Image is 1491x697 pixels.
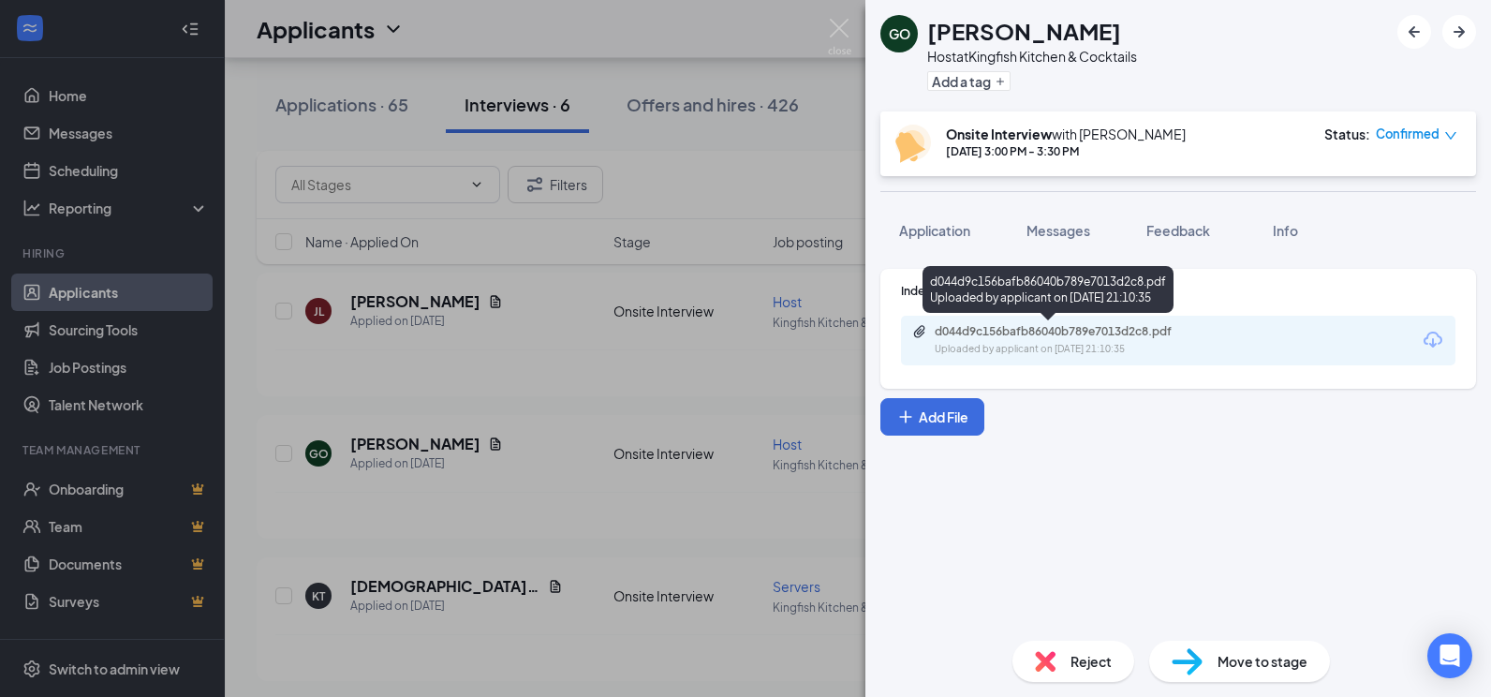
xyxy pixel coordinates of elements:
span: Feedback [1146,222,1210,239]
a: Paperclipd044d9c156bafb86040b789e7013d2c8.pdfUploaded by applicant on [DATE] 21:10:35 [912,324,1216,357]
b: Onsite Interview [946,126,1052,142]
span: Info [1273,222,1298,239]
h1: [PERSON_NAME] [927,15,1121,47]
button: PlusAdd a tag [927,71,1011,91]
div: [DATE] 3:00 PM - 3:30 PM [946,143,1186,159]
svg: ArrowRight [1448,21,1470,43]
div: Open Intercom Messenger [1427,633,1472,678]
span: Reject [1070,651,1112,672]
span: Move to stage [1218,651,1307,672]
div: with [PERSON_NAME] [946,125,1186,143]
div: d044d9c156bafb86040b789e7013d2c8.pdf Uploaded by applicant on [DATE] 21:10:35 [923,266,1174,313]
svg: Download [1422,329,1444,351]
div: Host at Kingfish Kitchen & Cocktails [927,47,1137,66]
span: Confirmed [1376,125,1439,143]
span: Application [899,222,970,239]
span: Messages [1026,222,1090,239]
span: down [1444,129,1457,142]
button: ArrowLeftNew [1397,15,1431,49]
svg: Plus [896,408,915,426]
div: Indeed Resume [901,283,1455,299]
svg: Paperclip [912,324,927,339]
svg: ArrowLeftNew [1403,21,1425,43]
div: Uploaded by applicant on [DATE] 21:10:35 [935,342,1216,357]
div: Status : [1324,125,1370,143]
div: GO [889,24,910,43]
div: d044d9c156bafb86040b789e7013d2c8.pdf [935,324,1197,339]
button: ArrowRight [1442,15,1476,49]
button: Add FilePlus [880,398,984,436]
svg: Plus [995,76,1006,87]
